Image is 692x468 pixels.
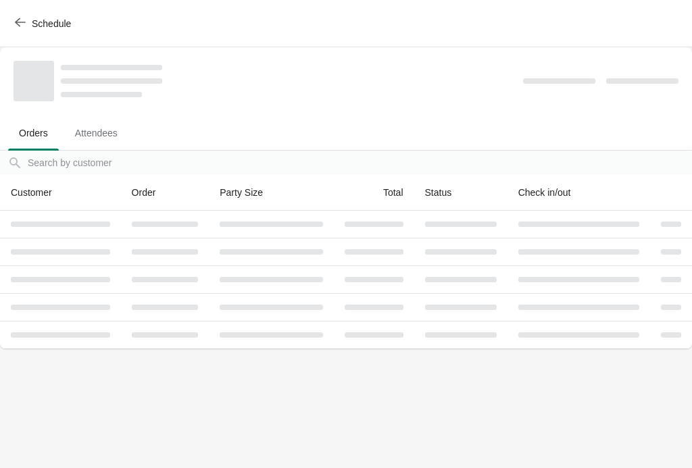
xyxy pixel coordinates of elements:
span: Orders [8,121,59,145]
span: Attendees [64,121,128,145]
button: Schedule [7,11,82,36]
input: Search by customer [27,151,692,175]
th: Total [334,175,414,211]
th: Check in/out [508,175,651,211]
span: Schedule [32,18,71,29]
th: Party Size [209,175,334,211]
th: Order [121,175,209,211]
th: Status [414,175,508,211]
